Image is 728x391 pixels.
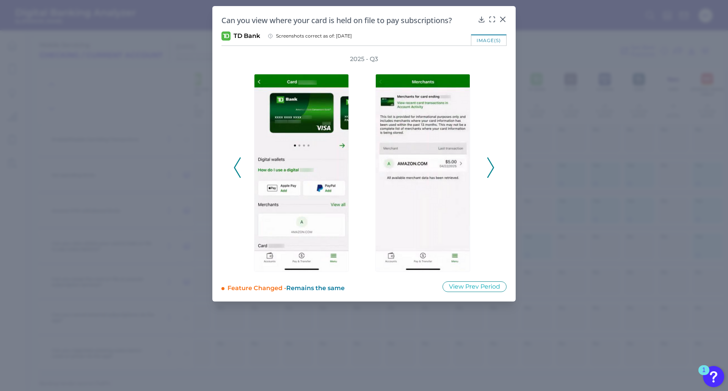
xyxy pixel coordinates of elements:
[227,281,432,292] div: Feature Changed -
[276,33,352,39] span: Screenshots correct as of: [DATE]
[286,284,345,292] span: Remains the same
[221,31,231,41] img: TD Bank
[254,74,349,272] img: 5708-02-TDBank--US-2025-Q3-RC-MOS.png
[442,281,507,292] button: View Prev Period
[375,74,470,272] img: 5708-03-TDBank--US-2025-Q3-RC-MOS.png
[471,35,507,46] div: image(s)
[350,55,378,63] h3: 2025 - Q3
[702,370,706,380] div: 1
[234,32,260,40] span: TD Bank
[703,366,724,387] button: Open Resource Center, 1 new notification
[221,15,475,25] h2: Can you view where your card is held on file to pay subscriptions?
